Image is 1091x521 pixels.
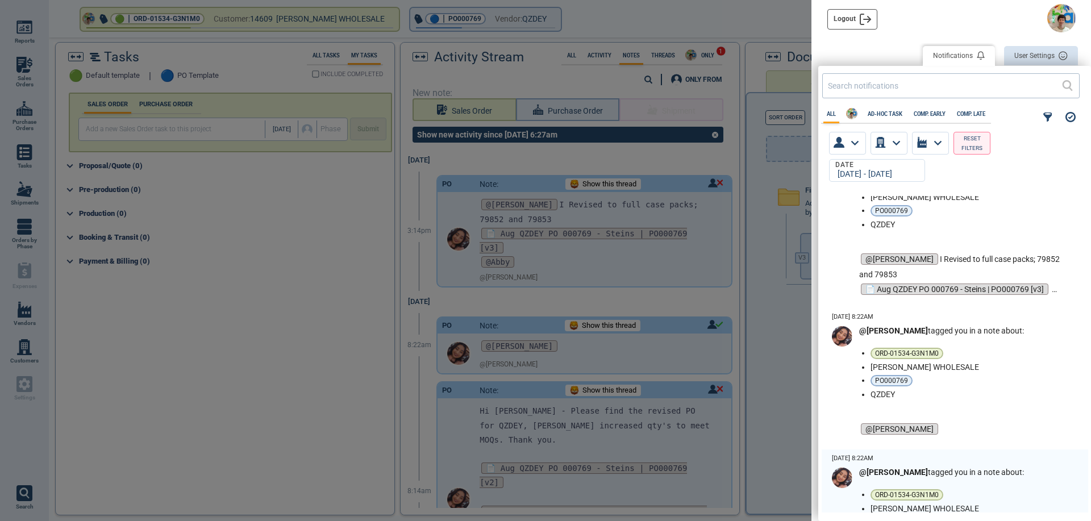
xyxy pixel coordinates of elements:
input: Search notifications [828,77,1062,94]
button: User Settings [1004,46,1078,66]
img: Avatar [846,108,857,119]
div: outlined primary button group [923,46,1078,69]
label: [DATE] 8:22AM [832,314,873,321]
p: I Revised to full case packs; 79852 and 79853 [859,252,1073,282]
li: QZDEY [871,390,1019,399]
span: @[PERSON_NAME] [861,423,938,435]
label: COMP. LATE [953,111,989,117]
label: [DATE] 8:22AM [832,455,873,462]
span: PO000769 [875,377,908,384]
strong: @[PERSON_NAME] [859,326,928,335]
label: AD-HOC TASK [864,111,906,117]
span: RESET FILTERS [959,134,985,153]
legend: Date [834,161,855,169]
div: grid [818,196,1088,512]
img: Avatar [832,468,852,488]
div: [DATE] - [DATE] [834,170,915,180]
button: Logout [827,9,877,30]
label: COMP. EARLY [910,111,949,117]
button: Notifications [923,46,995,66]
span: 📄 Aug QZDEY PO 000769 - Steins | PO000769 [v3] [861,284,1048,295]
img: Avatar [832,326,852,347]
img: Avatar [1047,4,1076,32]
li: QZDEY [871,220,1069,229]
span: tagged you in a note about: [859,326,1024,335]
span: PO000769 [875,207,908,214]
li: [PERSON_NAME] WHOLESALE [871,504,1069,513]
span: ORD-01534-G3N1M0 [875,350,939,357]
label: All [823,111,839,117]
li: [PERSON_NAME] WHOLESALE [871,193,1069,202]
span: tagged you in a note about: [859,468,1024,477]
li: [PERSON_NAME] WHOLESALE [871,362,1019,372]
span: ORD-01534-G3N1M0 [875,491,939,498]
span: @[PERSON_NAME] [861,253,938,265]
strong: @[PERSON_NAME] [859,468,928,477]
button: RESET FILTERS [953,132,990,155]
